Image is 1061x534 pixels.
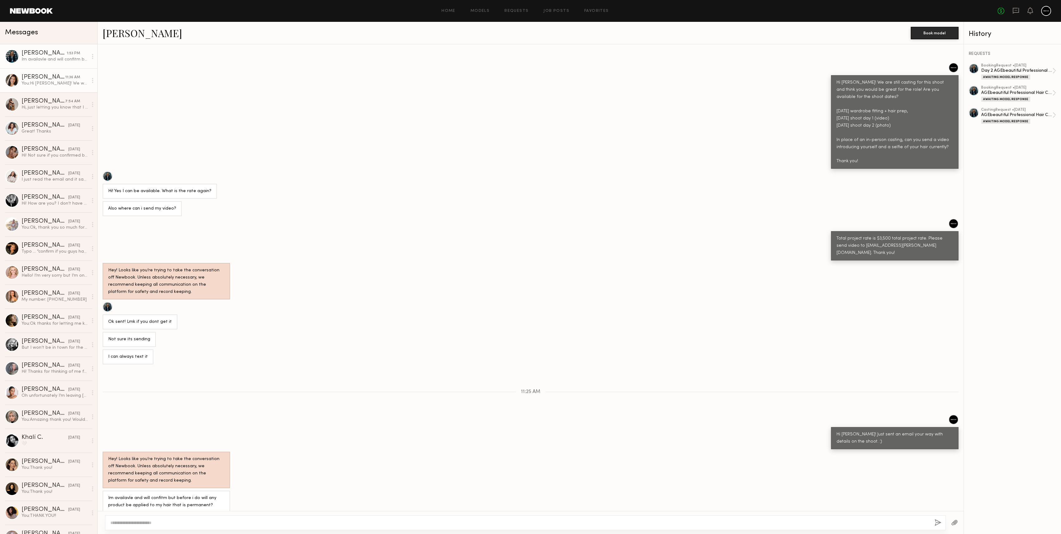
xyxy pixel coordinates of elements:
[969,52,1056,56] div: REQUESTS
[22,153,88,158] div: Hi! Not sure if you confirmed bookings already, but wanted to let you know I just got back [DATE]...
[5,29,38,36] span: Messages
[22,273,88,279] div: Hello! I’m very sorry but I’m on an all day shoot in [GEOGRAPHIC_DATA] [DATE]. A one day shoot tu...
[470,9,490,13] a: Models
[68,123,80,129] div: [DATE]
[108,353,148,361] div: I can always text it
[981,68,1052,74] div: Day 2 AGEbeautiful Professional Hair Color Campaign
[981,86,1052,90] div: booking Request • [DATE]
[22,441,88,447] div: 🤍
[981,112,1052,118] div: AGEbeautiful Professional Hair Color Campaign Gray Coverage
[22,297,88,303] div: My number: [PHONE_NUMBER]
[108,205,176,212] div: Also where can i send my video?
[22,218,68,225] div: [PERSON_NAME]
[68,315,80,321] div: [DATE]
[68,195,80,201] div: [DATE]
[68,507,80,513] div: [DATE]
[969,31,1056,38] div: History
[22,513,88,519] div: You: THANK YOU!!
[103,26,182,40] a: [PERSON_NAME]
[22,177,88,182] div: I just read the email and it says the color is more permanent in the two weeks that was said in t...
[22,122,68,129] div: [PERSON_NAME]
[22,314,68,321] div: [PERSON_NAME]
[911,27,958,39] button: Book model
[22,465,88,471] div: You: Thank you!
[22,242,68,249] div: [PERSON_NAME]
[22,225,88,231] div: You: Ok, thank you so much for the reply! :)
[981,108,1056,124] a: castingRequest •[DATE]AGEbeautiful Professional Hair Color Campaign Gray CoverageAwaiting Model R...
[22,434,68,441] div: Khalí C.
[68,339,80,345] div: [DATE]
[68,411,80,417] div: [DATE]
[22,129,88,134] div: Great! Thanks
[22,369,88,375] div: Hi! Thanks for thinking of me for this shoot. I am gray/silver. I’d love to learn more about the ...
[108,456,224,484] div: Hey! Looks like you’re trying to take the conversation off Newbook. Unless absolutely necessary, ...
[837,79,953,165] div: Hi [PERSON_NAME]! We are still casting for this shoot and think you would be great for the role! ...
[68,171,80,177] div: [DATE]
[22,489,88,495] div: You: Thank you!
[981,75,1030,80] div: Awaiting Model Response
[22,201,88,206] div: Hi! How are you? I don’t have any gray hair! I have natural blonde hair with highlights. I’m base...
[68,291,80,297] div: [DATE]
[22,104,88,110] div: Hi, just letting you know that I sent over the Hair selfie and intro video. Thank you so much for...
[22,386,68,393] div: [PERSON_NAME]
[22,507,68,513] div: [PERSON_NAME]
[108,188,211,195] div: Hi! Yes I can be available. What is the rate again?
[837,235,953,257] div: Total project rate is $3,500 total project rate. Please send video to [EMAIL_ADDRESS][PERSON_NAME...
[22,194,68,201] div: [PERSON_NAME]
[67,51,80,56] div: 1:53 PM
[22,56,88,62] div: Im availavle and will confitm but before i do will any product be applied to my hair that is perm...
[981,86,1056,102] a: bookingRequest •[DATE]AGEbeautiful Professional Hair Color Campaign Gray CoverageAwaiting Model R...
[22,393,88,399] div: Oh unfortunately I’m leaving [DATE]
[65,75,80,80] div: 11:36 AM
[22,266,68,273] div: [PERSON_NAME]
[108,495,224,509] div: Im availavle and will confitm but before i do will any product be applied to my hair that is perm...
[22,80,88,86] div: You: Hi [PERSON_NAME]! We wanted to reach back out and see if you're available for this shoot. We...
[68,219,80,225] div: [DATE]
[22,321,88,327] div: You: Ok thanks for letting me know! I will reach out if we open up another casting date. :)
[521,389,540,395] span: 11:25 AM
[911,30,958,35] a: Book model
[22,417,88,423] div: You: Amazing thank you! Would anytime between 2-3 work for you? Please text my work phone and we ...
[22,98,65,104] div: [PERSON_NAME]
[108,267,224,296] div: Hey! Looks like you’re trying to take the conversation off Newbook. Unless absolutely necessary, ...
[837,431,953,445] div: Hi [PERSON_NAME]! Just sent an email your way with details on the shoot. :)
[22,459,68,465] div: [PERSON_NAME]
[68,147,80,153] div: [DATE]
[981,64,1052,68] div: booking Request • [DATE]
[68,459,80,465] div: [DATE]
[981,64,1056,80] a: bookingRequest •[DATE]Day 2 AGEbeautiful Professional Hair Color CampaignAwaiting Model Response
[22,338,68,345] div: [PERSON_NAME]
[22,146,68,153] div: [PERSON_NAME]
[68,435,80,441] div: [DATE]
[108,336,150,343] div: Not sure its sending
[584,9,609,13] a: Favorites
[68,387,80,393] div: [DATE]
[22,249,88,255] div: Typo … “confirm if you guys have booked”.
[68,243,80,249] div: [DATE]
[22,410,68,417] div: [PERSON_NAME]
[68,483,80,489] div: [DATE]
[108,318,172,326] div: Ok sent! Lmk if you dont get it
[981,108,1052,112] div: casting Request • [DATE]
[441,9,456,13] a: Home
[68,363,80,369] div: [DATE]
[22,345,88,351] div: But I won’t be in town for the casting. Sorry
[981,90,1052,96] div: AGEbeautiful Professional Hair Color Campaign Gray Coverage
[22,170,68,177] div: [PERSON_NAME]
[65,99,80,104] div: 7:54 AM
[22,50,67,56] div: [PERSON_NAME]
[543,9,569,13] a: Job Posts
[22,74,65,80] div: [PERSON_NAME]
[981,97,1030,102] div: Awaiting Model Response
[504,9,528,13] a: Requests
[22,290,68,297] div: [PERSON_NAME]
[22,483,68,489] div: [PERSON_NAME]
[981,119,1030,124] div: Awaiting Model Response
[22,362,68,369] div: [PERSON_NAME]
[68,267,80,273] div: [DATE]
